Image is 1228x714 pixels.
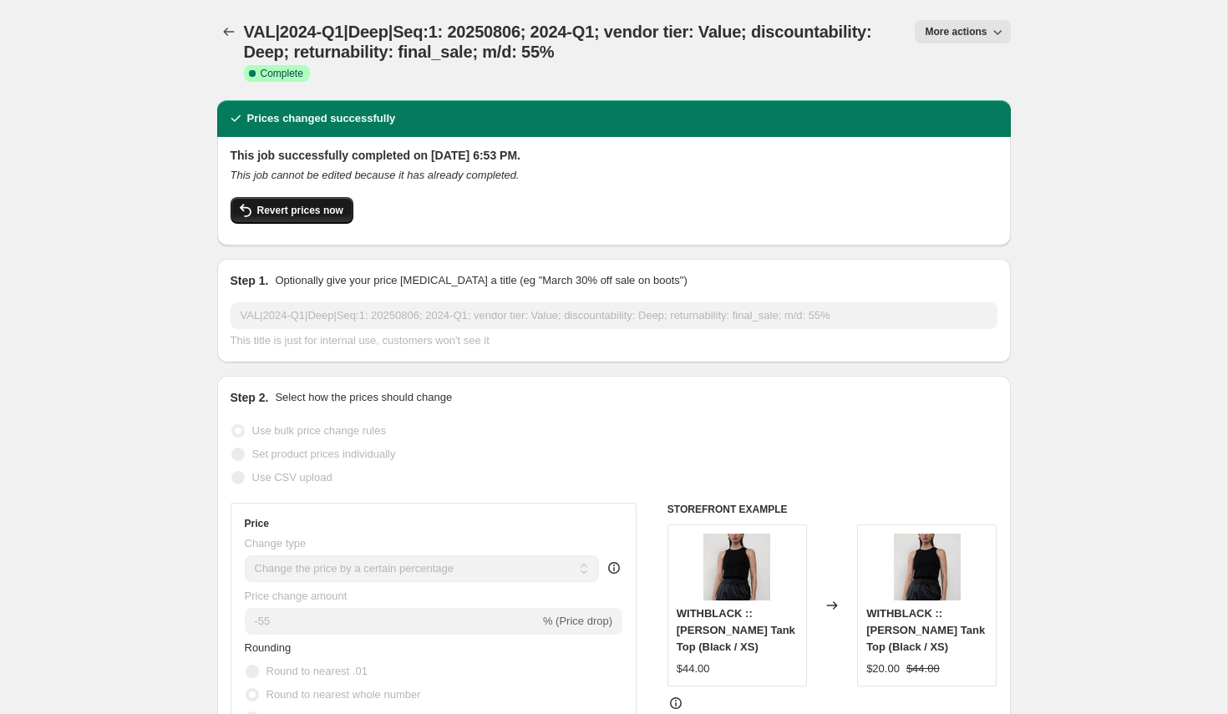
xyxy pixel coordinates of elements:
span: Complete [261,67,303,80]
p: Select how the prices should change [275,389,452,406]
span: WITHBLACK :: [PERSON_NAME] Tank Top (Black / XS) [866,607,985,653]
span: Rounding [245,641,292,654]
span: Set product prices individually [252,448,396,460]
h6: STOREFRONT EXAMPLE [667,503,997,516]
h2: Prices changed successfully [247,110,396,127]
h2: Step 2. [231,389,269,406]
div: $44.00 [677,661,710,677]
span: Use bulk price change rules [252,424,386,437]
p: Optionally give your price [MEDICAL_DATA] a title (eg "March 30% off sale on boots") [275,272,687,289]
h3: Price [245,517,269,530]
span: VAL|2024-Q1|Deep|Seq:1: 20250806; 2024-Q1; vendor tier: Value; discountability: Deep; returnabili... [244,23,872,61]
img: WBLRITA20RIBBED20TANK20TOP20BLACK20SS200-2_80x.jpg [703,534,770,600]
span: Price change amount [245,590,348,602]
button: Revert prices now [231,197,353,224]
button: More actions [915,20,1010,43]
input: -15 [245,608,540,635]
span: WITHBLACK :: [PERSON_NAME] Tank Top (Black / XS) [677,607,795,653]
button: Price change jobs [217,20,241,43]
span: More actions [925,25,987,38]
img: WBLRITA20RIBBED20TANK20TOP20BLACK20SS200-2_80x.jpg [894,534,961,600]
span: This title is just for internal use, customers won't see it [231,334,490,347]
span: % (Price drop) [543,615,612,627]
strike: $44.00 [906,661,940,677]
h2: Step 1. [231,272,269,289]
span: Round to nearest whole number [266,688,421,701]
span: Round to nearest .01 [266,665,368,677]
span: Use CSV upload [252,471,332,484]
h2: This job successfully completed on [DATE] 6:53 PM. [231,147,997,164]
span: Change type [245,537,307,549]
i: This job cannot be edited because it has already completed. [231,169,520,181]
div: help [606,560,622,576]
input: 30% off holiday sale [231,302,997,329]
div: $20.00 [866,661,900,677]
span: Revert prices now [257,204,343,217]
